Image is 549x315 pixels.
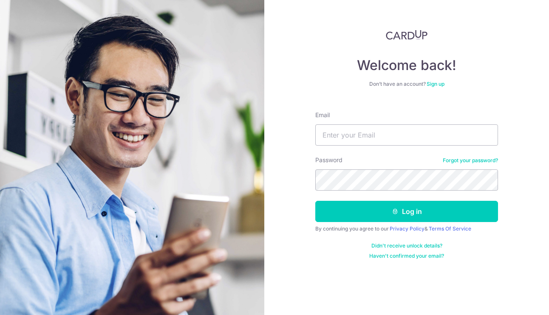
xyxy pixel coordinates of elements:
[315,111,330,119] label: Email
[429,225,471,232] a: Terms Of Service
[443,157,498,164] a: Forgot your password?
[315,81,498,87] div: Don’t have an account?
[315,156,342,164] label: Password
[390,225,424,232] a: Privacy Policy
[315,57,498,74] h4: Welcome back!
[315,124,498,146] input: Enter your Email
[427,81,444,87] a: Sign up
[371,242,442,249] a: Didn't receive unlock details?
[386,30,427,40] img: CardUp Logo
[369,253,444,259] a: Haven't confirmed your email?
[315,201,498,222] button: Log in
[315,225,498,232] div: By continuing you agree to our &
